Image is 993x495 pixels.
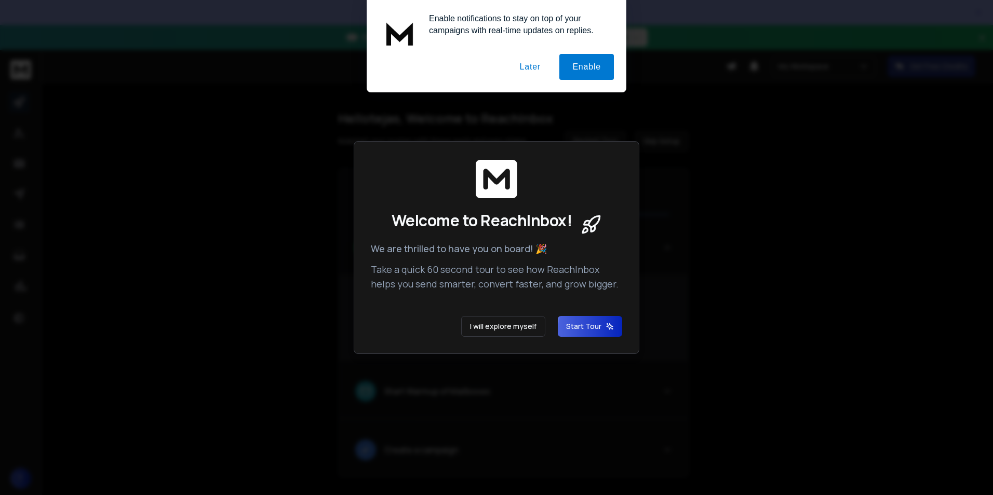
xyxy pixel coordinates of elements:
[371,262,622,291] p: Take a quick 60 second tour to see how ReachInbox helps you send smarter, convert faster, and gro...
[559,54,614,80] button: Enable
[371,241,622,256] p: We are thrilled to have you on board! 🎉
[461,316,545,337] button: I will explore myself
[392,211,572,230] span: Welcome to ReachInbox!
[558,316,622,337] button: Start Tour
[379,12,421,54] img: notification icon
[506,54,553,80] button: Later
[421,12,614,36] div: Enable notifications to stay on top of your campaigns with real-time updates on replies.
[566,321,614,332] span: Start Tour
